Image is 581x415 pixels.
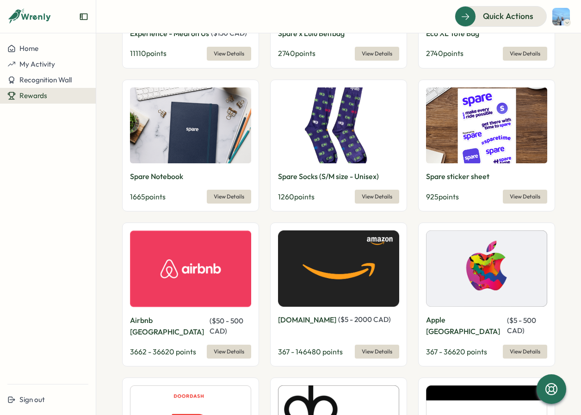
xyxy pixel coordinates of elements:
img: Spare Notebook [130,87,251,163]
button: View Details [207,47,251,61]
span: View Details [362,345,392,358]
span: 3662 - 36620 points [130,347,196,356]
button: Expand sidebar [79,12,88,21]
p: Eco XL Tote Bag [426,28,479,39]
span: View Details [510,190,540,203]
button: View Details [355,190,399,204]
span: Home [19,44,38,53]
span: Quick Actions [483,10,533,22]
button: View Details [503,190,547,204]
span: 1665 points [130,192,166,201]
span: View Details [214,190,244,203]
p: Experience - Meal on Us [130,28,209,39]
p: Spare sticker sheet [426,171,489,182]
img: Apple Canada [426,230,547,307]
span: ( $ 50 - 500 CAD ) [210,316,243,335]
p: Spare Socks (S/M size - Unisex) [278,171,379,182]
span: 2740 points [426,49,464,58]
span: 367 - 146480 points [278,347,343,356]
img: Amazon.ca [278,230,399,307]
button: View Details [207,190,251,204]
span: ( $ 5 - 500 CAD ) [507,316,536,335]
span: View Details [510,47,540,60]
span: 2740 points [278,49,315,58]
button: View Details [503,47,547,61]
button: Quick Actions [455,6,547,26]
button: View Details [503,345,547,359]
span: View Details [214,345,244,358]
button: View Details [355,345,399,359]
p: Spare x Lulu Beltbag [278,28,345,39]
span: 925 points [426,192,459,201]
p: Spare Notebook [130,171,183,182]
span: 367 - 36620 points [426,347,487,356]
span: Rewards [19,91,47,100]
p: Airbnb [GEOGRAPHIC_DATA] [130,315,208,338]
span: ( $ 5 - 2000 CAD ) [338,315,391,324]
span: View Details [362,47,392,60]
button: View Details [355,47,399,61]
img: Airbnb Canada [130,230,251,307]
img: Spare Socks (S/M size - Unisex) [278,87,399,163]
span: View Details [510,345,540,358]
span: View Details [214,47,244,60]
img: Spare sticker sheet [426,87,547,163]
p: [DOMAIN_NAME] [278,314,336,326]
span: My Activity [19,60,55,68]
span: Sign out [19,395,45,404]
span: Recognition Wall [19,75,72,84]
img: Milad [552,8,570,25]
span: 1260 points [278,192,315,201]
button: View Details [207,345,251,359]
span: View Details [362,190,392,203]
p: Apple [GEOGRAPHIC_DATA] [426,314,505,337]
span: 11110 points [130,49,167,58]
